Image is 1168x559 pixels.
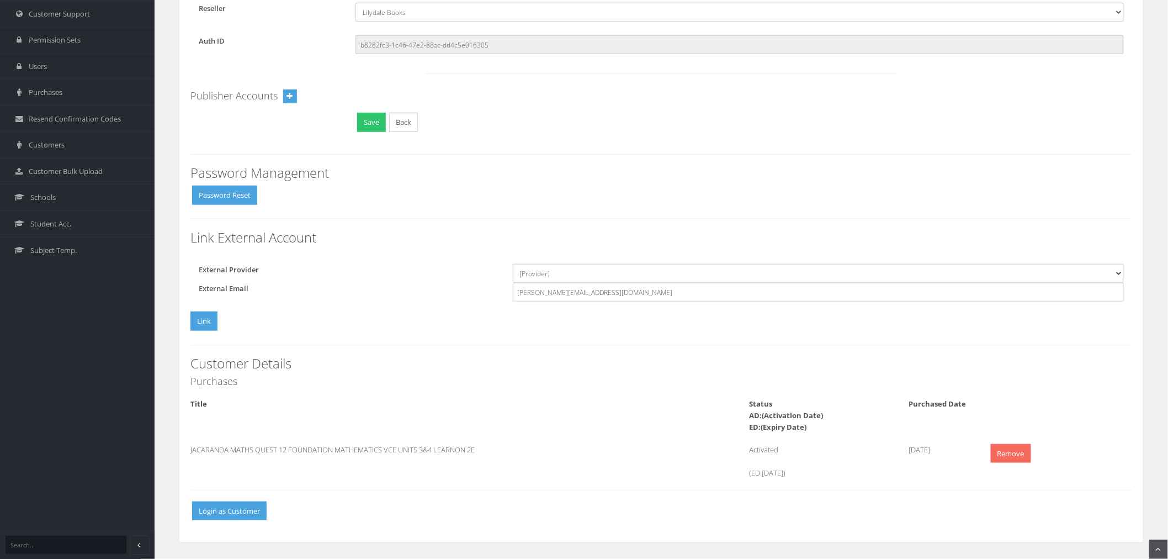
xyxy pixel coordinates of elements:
[30,245,77,256] span: Subject Temp.
[190,91,278,102] h4: Publisher Accounts
[901,398,981,410] div: Purchased Date
[182,444,581,456] div: JACARANDA MATHS QUEST 12 FOUNDATION MATHEMATICS VCE UNITS 3&4 LEARNON 2E
[29,61,47,72] span: Users
[29,9,90,19] span: Customer Support
[741,444,901,479] div: Activated (ED:[DATE])
[190,312,217,331] button: Link
[357,113,386,132] button: Save
[190,264,505,276] label: External Provider
[901,444,981,456] div: [DATE]
[30,192,56,203] span: Schools
[190,376,1132,387] h4: Purchases
[182,398,581,410] div: Title
[29,87,62,98] span: Purchases
[192,186,257,205] button: Password Reset
[190,35,347,47] label: Auth ID
[30,219,71,229] span: Student Acc.
[190,283,505,294] label: External Email
[29,140,65,150] span: Customers
[29,35,81,45] span: Permission Sets
[29,166,103,177] span: Customer Bulk Upload
[190,3,347,14] label: Reseller
[190,230,1132,245] h3: Link External Account
[389,113,418,132] a: Back
[190,356,1132,371] h3: Customer Details
[6,536,126,554] input: Search...
[190,166,1132,180] h3: Password Management
[741,398,901,433] div: Status AD:(Activation Date) ED:(Expiry Date)
[192,502,267,521] button: Login as Customer
[991,444,1031,463] a: Remove
[29,114,121,124] span: Resend Confirmation Codes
